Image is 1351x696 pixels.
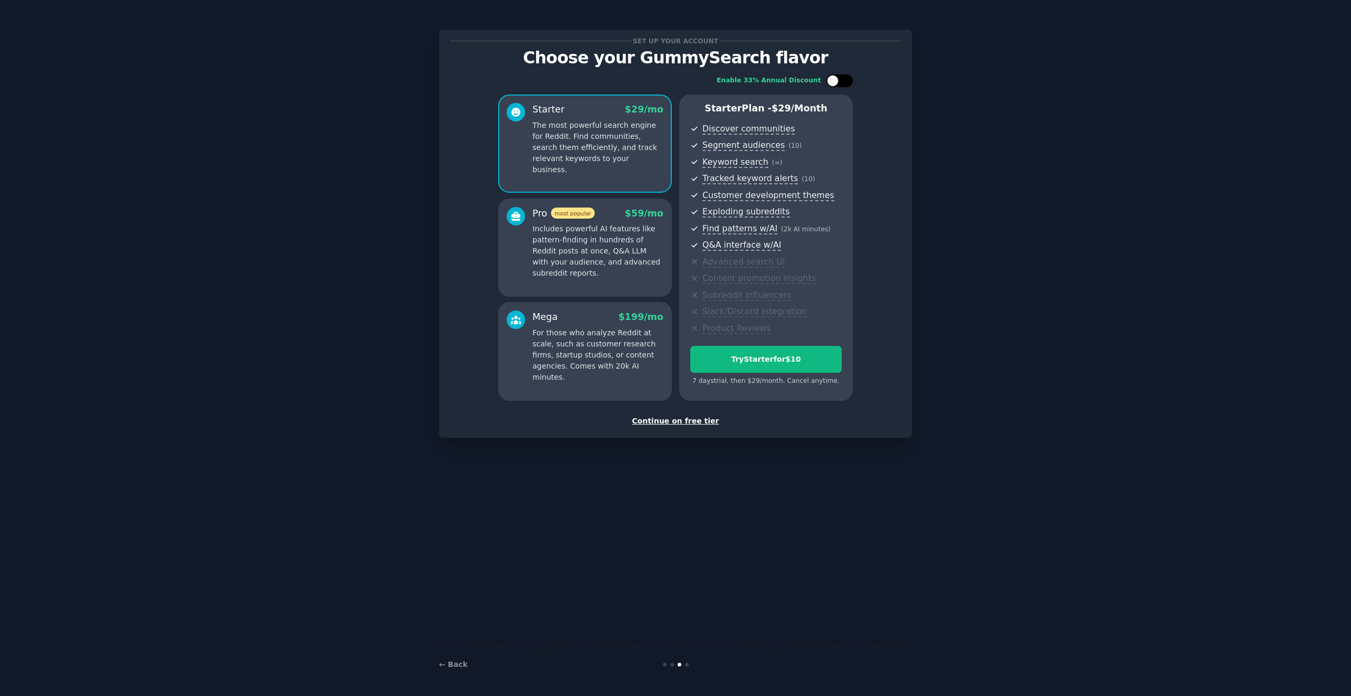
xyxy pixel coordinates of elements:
span: most popular [551,208,595,219]
span: Discover communities [702,124,795,135]
span: $ 199 /mo [619,312,663,322]
p: Starter Plan - [690,102,842,115]
span: Advanced search UI [702,257,785,268]
span: Subreddit influencers [702,290,791,301]
span: $ 59 /mo [625,208,663,219]
div: 7 days trial, then $ 29 /month . Cancel anytime. [690,377,842,386]
span: ( 2k AI minutes ) [781,225,831,233]
span: Segment audiences [702,140,785,151]
div: Pro [532,207,595,220]
span: Content promotion insights [702,273,816,284]
span: ( 10 ) [802,175,815,183]
span: Q&A interface w/AI [702,240,781,251]
div: Mega [532,311,558,324]
p: For those who analyze Reddit at scale, such as customer research firms, startup studios, or conte... [532,327,663,383]
span: Keyword search [702,157,768,168]
p: Includes powerful AI features like pattern-finding in hundreds of Reddit posts at once, Q&A LLM w... [532,223,663,279]
span: Tracked keyword alerts [702,173,798,184]
span: Find patterns w/AI [702,223,777,234]
div: Starter [532,103,565,116]
span: ( 10 ) [788,142,802,149]
div: Enable 33% Annual Discount [717,76,821,86]
span: $ 29 /month [772,103,827,114]
span: Product Reviews [702,323,770,334]
a: ← Back [439,660,468,669]
span: Exploding subreddits [702,206,789,218]
span: Slack/Discord integration [702,306,807,317]
span: $ 29 /mo [625,104,663,115]
div: Try Starter for $10 [691,354,841,365]
button: TryStarterfor$10 [690,346,842,373]
p: The most powerful search engine for Reddit. Find communities, search them efficiently, and track ... [532,120,663,175]
p: Choose your GummySearch flavor [450,49,901,67]
span: Customer development themes [702,190,834,201]
div: Continue on free tier [450,416,901,427]
span: ( ∞ ) [772,159,783,166]
span: Set up your account [631,35,720,46]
